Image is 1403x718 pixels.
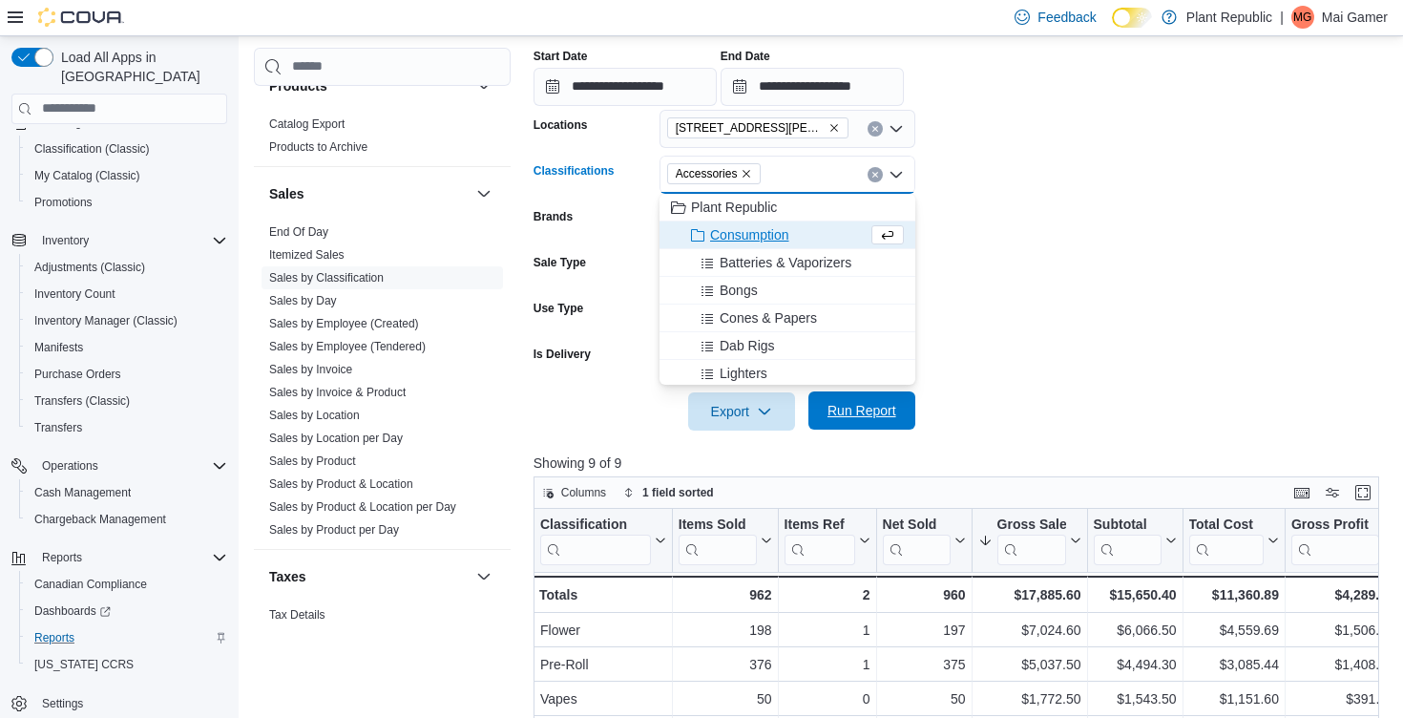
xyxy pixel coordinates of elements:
div: Total Cost [1188,516,1263,534]
span: Dark Mode [1112,28,1113,29]
button: Classification (Classic) [19,136,235,162]
div: 2 [784,583,869,606]
a: Sales by Employee (Tendered) [269,340,426,353]
a: Canadian Compliance [27,573,155,596]
span: Batteries & Vaporizers [720,253,851,272]
button: Clear input [868,121,883,137]
span: Settings [42,696,83,711]
button: Keyboard shortcuts [1290,481,1313,504]
span: My Catalog (Classic) [34,168,140,183]
button: Reports [34,546,90,569]
button: Taxes [472,565,495,588]
button: Bongs [660,277,915,305]
label: Start Date [534,49,588,64]
span: My Catalog (Classic) [27,164,227,187]
span: Sales by Product & Location [269,476,413,492]
span: End Of Day [269,224,328,240]
button: Net Sold [882,516,965,564]
span: Transfers (Classic) [27,390,227,412]
div: Sales [254,221,511,549]
span: Sales by Invoice & Product [269,385,406,400]
span: [US_STATE] CCRS [34,657,134,672]
div: $4,494.30 [1093,653,1176,676]
span: Inventory Manager (Classic) [34,313,178,328]
span: Load All Apps in [GEOGRAPHIC_DATA] [53,48,227,86]
a: Reports [27,626,82,649]
div: Flower [540,619,666,642]
span: Sales by Product per Day [269,522,399,538]
a: Promotions [27,191,100,214]
div: Items Ref [784,516,854,534]
span: Sales by Location [269,408,360,423]
div: Gross Sales [996,516,1065,564]
button: Purchase Orders [19,361,235,388]
span: Cash Management [34,485,131,500]
span: Transfers [34,420,82,435]
a: Purchase Orders [27,363,129,386]
button: [US_STATE] CCRS [19,651,235,678]
p: Plant Republic [1186,6,1272,29]
a: Sales by Product [269,454,356,468]
span: Itemized Sales [269,247,345,263]
div: $7,024.60 [977,619,1080,642]
div: $11,360.89 [1188,583,1278,606]
div: Pre-Roll [540,653,666,676]
span: Reports [34,630,74,645]
div: 50 [679,687,772,710]
div: $1,772.50 [977,687,1080,710]
button: Remove 1031 Pape Ave from selection in this group [828,122,840,134]
button: Canadian Compliance [19,571,235,598]
button: 1 field sorted [616,481,722,504]
span: Sales by Employee (Created) [269,316,419,331]
button: Dab Rigs [660,332,915,360]
span: Transfers [27,416,227,439]
input: Press the down key to open a popover containing a calendar. [534,68,717,106]
button: Cash Management [19,479,235,506]
div: $1,408.86 [1291,653,1394,676]
span: Products to Archive [269,139,367,155]
h3: Taxes [269,567,306,586]
span: Reports [42,550,82,565]
a: Sales by Product per Day [269,523,399,537]
div: 0 [784,687,869,710]
a: Classification (Classic) [27,137,157,160]
span: Chargeback Management [27,508,227,531]
span: Export [700,392,784,431]
div: Vapes [540,687,666,710]
button: Cones & Papers [660,305,915,332]
button: Adjustments (Classic) [19,254,235,281]
span: MG [1293,6,1311,29]
div: $3,085.44 [1188,653,1278,676]
button: Gross Sales [977,516,1080,564]
span: Purchase Orders [34,367,121,382]
button: Products [472,74,495,97]
button: Operations [34,454,106,477]
span: Consumption [710,225,789,244]
span: Sales by Product [269,454,356,469]
a: Sales by Day [269,294,337,307]
a: Catalog Export [269,117,345,131]
a: Inventory Count [27,283,123,306]
label: Use Type [534,301,583,316]
button: Classification [540,516,666,564]
span: Promotions [34,195,93,210]
div: $1,151.60 [1188,687,1278,710]
button: Consumption [660,222,915,249]
span: Sales by Employee (Tendered) [269,339,426,354]
a: Transfers [27,416,90,439]
span: Promotions [27,191,227,214]
span: Dashboards [34,603,111,619]
div: Gross Profit [1291,516,1379,534]
a: Sales by Employee (Created) [269,317,419,330]
p: Showing 9 of 9 [534,454,1388,473]
span: Transfers (Classic) [34,393,130,409]
a: Sales by Location [269,409,360,422]
a: Tax Details [269,608,325,622]
a: Sales by Product & Location [269,477,413,491]
div: 1 [784,619,869,642]
span: Settings [34,691,227,715]
a: Inventory Manager (Classic) [27,309,185,332]
button: Close list of options [889,167,904,182]
button: Clear input [868,167,883,182]
span: Run Report [827,401,896,420]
